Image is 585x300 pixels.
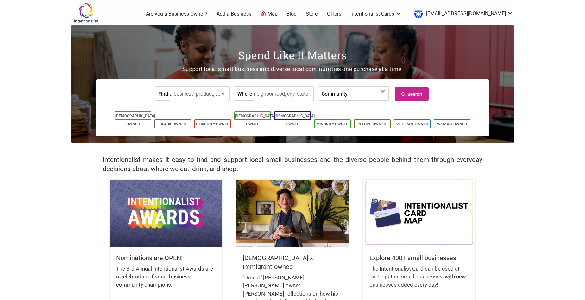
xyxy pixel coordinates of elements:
[327,10,341,17] a: Offers
[71,65,514,73] h2: Support local small business and diverse local communities one purchase at a time.
[437,122,467,126] a: Woman-Owned
[275,114,316,126] a: [DEMOGRAPHIC_DATA]-Owned
[350,10,402,17] a: Intentionalist Cards
[306,10,318,17] a: Store
[237,87,252,100] label: Where
[396,122,428,126] a: Veteran-Owned
[286,10,297,17] a: Blog
[160,122,186,126] a: Black-Owned
[103,155,482,174] h2: Intentionalist makes it easy to find and support local small businesses and the diverse people be...
[395,87,429,101] a: Search
[158,87,168,100] label: Find
[110,180,222,247] img: Intentionalist Awards
[243,253,342,271] h5: [DEMOGRAPHIC_DATA] x Immigrant-owned
[170,87,228,101] input: a business, product, service
[196,122,230,126] a: Disability-Owned
[116,265,216,296] div: The 3rd Annual Intentionalist Awards are a celebration of small business community champions.
[115,114,156,126] a: [DEMOGRAPHIC_DATA]-Owned
[71,48,514,63] h1: Spend Like It Matters
[411,8,513,20] a: [EMAIL_ADDRESS][DOMAIN_NAME]
[254,87,312,101] input: neighborhood, city, state
[369,265,469,296] div: The Intentionalist Card can be used at participating small businesses, with new businesses added ...
[116,253,216,262] h5: Nominations are OPEN!
[363,180,475,247] img: Intentionalist Card Map
[71,3,101,23] img: Intentionalist
[261,10,278,18] a: Map
[235,114,276,126] a: [DEMOGRAPHIC_DATA]-Owned
[316,122,349,126] a: Minority-Owned
[146,10,207,17] a: Are you a Business Owner?
[369,253,469,262] h5: Explore 400+ small businesses
[358,122,386,126] a: Native-Owned
[411,8,513,20] li: roussir@hotmail.com
[322,87,348,100] label: Community
[236,180,349,247] img: King Donuts - Hong Chhuor
[217,10,251,17] a: Add a Business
